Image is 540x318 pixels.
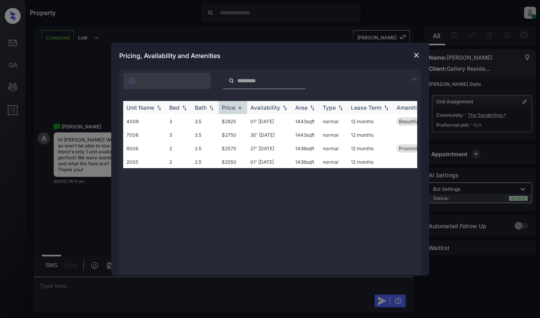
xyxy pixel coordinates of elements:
td: $2550 [219,156,247,168]
img: sorting [308,105,316,111]
td: 01' [DATE] [247,114,292,129]
td: 3.5 [192,129,219,141]
td: 2 [166,141,192,156]
td: normal [319,141,348,156]
img: sorting [337,105,345,111]
span: Beautiful Views [399,118,434,124]
td: normal [319,114,348,129]
img: sorting [382,105,390,111]
td: 1438 sqft [292,141,319,156]
img: sorting [155,105,163,111]
img: sorting [180,105,188,111]
img: icon-zuma [410,74,419,84]
td: 3 [166,129,192,141]
div: Area [295,104,308,111]
img: sorting [281,105,289,111]
img: sorting [207,105,215,111]
div: Price [222,104,235,111]
td: normal [319,156,348,168]
div: Unit Name [126,104,154,111]
div: Availability [250,104,280,111]
td: 4009 [123,114,166,129]
img: icon-zuma [228,77,234,84]
div: Bath [195,104,207,111]
td: 12 months [348,141,393,156]
td: 7008 [123,129,166,141]
td: 2.5 [192,141,219,156]
td: 12 months [348,156,393,168]
div: Pricing, Availability and Amenities [111,43,429,69]
td: $2750 [219,129,247,141]
div: Amenities [397,104,423,111]
div: Bed [169,104,180,111]
td: 1443 sqft [292,114,319,129]
td: normal [319,129,348,141]
td: 3.5 [192,114,219,129]
td: 2.5 [192,156,219,168]
img: icon-zuma [128,77,136,85]
td: 27' [DATE] [247,141,292,156]
td: 12 months [348,114,393,129]
td: 1443 sqft [292,129,319,141]
td: 2005 [123,156,166,168]
td: $2570 [219,141,247,156]
div: Type [323,104,336,111]
td: 01' [DATE] [247,156,292,168]
td: 1438 sqft [292,156,319,168]
span: Proximity to Do... [399,145,437,151]
td: 3 [166,114,192,129]
td: 2 [166,156,192,168]
td: 30' [DATE] [247,129,292,141]
td: $2825 [219,114,247,129]
img: sorting [236,105,244,111]
td: 12 months [348,129,393,141]
td: 6006 [123,141,166,156]
img: close [412,51,420,59]
div: Lease Term [351,104,381,111]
